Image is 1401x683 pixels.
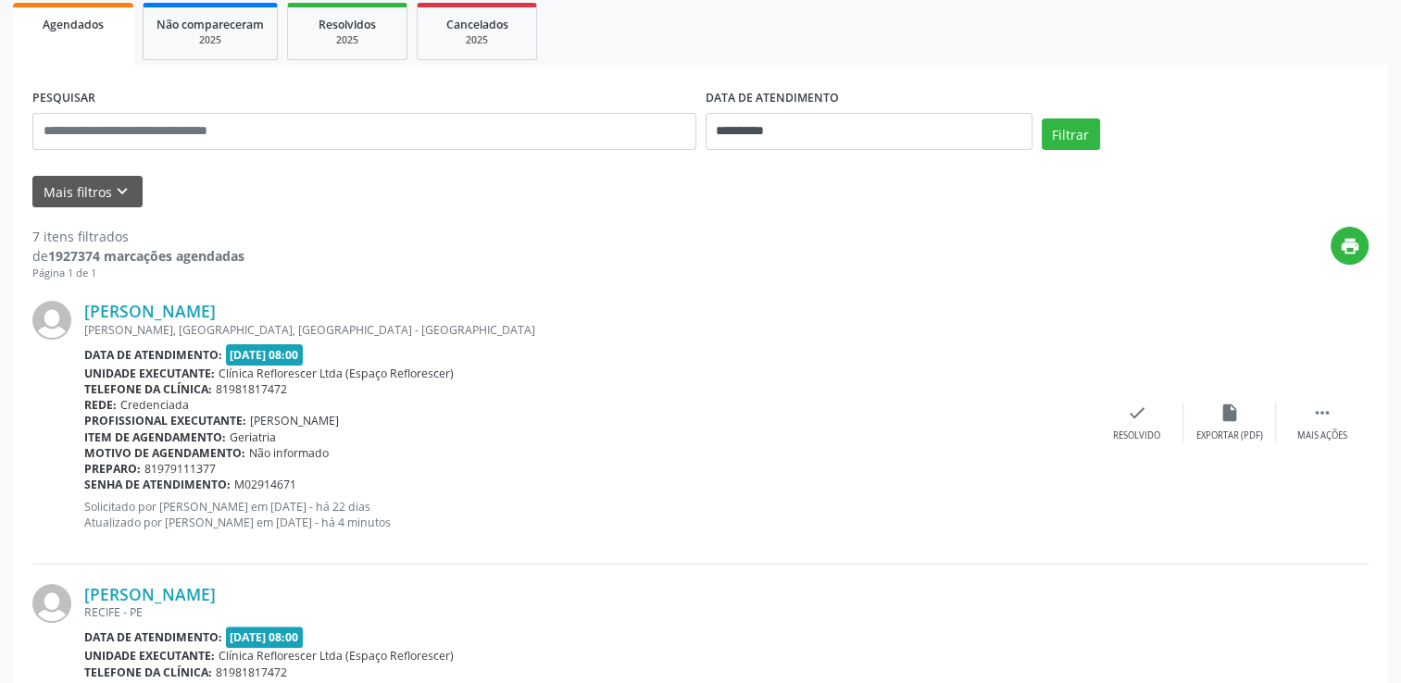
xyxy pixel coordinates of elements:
[1113,429,1160,442] div: Resolvido
[1297,429,1347,442] div: Mais ações
[32,176,143,208] button: Mais filtroskeyboard_arrow_down
[216,664,287,680] span: 81981817472
[32,301,71,340] img: img
[84,413,246,428] b: Profissional executante:
[431,33,523,47] div: 2025
[32,246,244,266] div: de
[219,648,454,664] span: Clínica Reflorescer Ltda (Espaço Reflorescer)
[84,604,1091,620] div: RECIFE - PE
[1220,403,1240,423] i: insert_drive_file
[706,84,839,113] label: DATA DE ATENDIMENTO
[1042,118,1100,150] button: Filtrar
[32,266,244,281] div: Página 1 de 1
[1340,236,1360,256] i: print
[84,584,216,604] a: [PERSON_NAME]
[446,17,508,32] span: Cancelados
[84,322,1091,338] div: [PERSON_NAME], [GEOGRAPHIC_DATA], [GEOGRAPHIC_DATA] - [GEOGRAPHIC_DATA]
[84,366,215,381] b: Unidade executante:
[250,413,339,428] span: [PERSON_NAME]
[32,584,71,623] img: img
[1196,429,1263,442] div: Exportar (PDF)
[249,445,329,461] span: Não informado
[84,347,222,363] b: Data de atendimento:
[112,181,132,202] i: keyboard_arrow_down
[48,247,244,265] strong: 1927374 marcações agendadas
[234,477,296,492] span: M02914671
[43,17,104,32] span: Agendados
[226,344,304,366] span: [DATE] 08:00
[84,629,222,645] b: Data de atendimento:
[32,227,244,246] div: 7 itens filtrados
[84,461,141,477] b: Preparo:
[156,33,264,47] div: 2025
[84,301,216,321] a: [PERSON_NAME]
[84,397,117,413] b: Rede:
[216,381,287,397] span: 81981817472
[84,648,215,664] b: Unidade executante:
[84,429,226,445] b: Item de agendamento:
[301,33,394,47] div: 2025
[84,477,231,492] b: Senha de atendimento:
[84,664,212,680] b: Telefone da clínica:
[226,627,304,648] span: [DATE] 08:00
[156,17,264,32] span: Não compareceram
[32,84,95,113] label: PESQUISAR
[319,17,376,32] span: Resolvidos
[120,397,189,413] span: Credenciada
[84,381,212,397] b: Telefone da clínica:
[219,366,454,381] span: Clínica Reflorescer Ltda (Espaço Reflorescer)
[144,461,216,477] span: 81979111377
[1331,227,1369,265] button: print
[230,429,276,445] span: Geriatria
[84,499,1091,530] p: Solicitado por [PERSON_NAME] em [DATE] - há 22 dias Atualizado por [PERSON_NAME] em [DATE] - há 4...
[1312,403,1332,423] i: 
[84,445,245,461] b: Motivo de agendamento:
[1127,403,1147,423] i: check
